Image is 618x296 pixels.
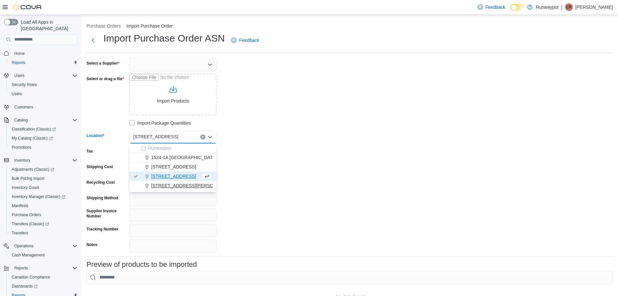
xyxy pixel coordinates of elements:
span: Catalog [14,117,28,123]
label: Tracking Number [86,227,118,232]
h1: Import Purchase Order ASN [103,32,225,45]
a: Security Roles [9,81,39,89]
label: Location [86,133,104,138]
a: Transfers (Classic) [7,219,80,228]
button: Inventory [1,156,80,165]
button: Operations [12,242,36,250]
span: Users [9,90,77,98]
span: Inventory Manager (Classic) [12,194,65,199]
button: Clear input [200,134,205,140]
a: Dashboards [7,282,80,291]
a: Customers [12,103,36,111]
button: Runwaypot [129,143,217,153]
span: Reports [14,265,28,271]
span: Manifests [12,203,28,208]
span: Transfers [12,230,28,236]
a: Home [12,50,27,57]
span: Promotions [9,143,77,151]
button: [STREET_ADDRESS] [129,162,217,172]
span: Security Roles [9,81,77,89]
span: Inventory Count [9,184,77,191]
button: [STREET_ADDRESS] [129,172,217,181]
a: Reports [9,59,28,67]
button: Users [12,72,27,80]
span: Inventory [14,158,30,163]
button: Operations [1,241,80,251]
input: Dark Mode [510,4,524,11]
span: My Catalog (Classic) [9,134,77,142]
span: Operations [14,243,33,249]
span: Transfers [9,229,77,237]
span: Cash Management [9,251,77,259]
input: This is a search bar. As you type, the results lower in the page will automatically filter. [86,271,613,284]
button: Import Purchase Order [126,23,173,29]
button: Close list of options [207,134,213,140]
span: Canadian Compliance [9,273,77,281]
button: Promotions [7,143,80,152]
span: Users [12,91,22,96]
p: [PERSON_NAME] [575,3,613,11]
span: Inventory [12,156,77,164]
a: Classification (Classic) [9,125,59,133]
button: Security Roles [7,80,80,89]
a: My Catalog (Classic) [7,134,80,143]
span: Reports [9,59,77,67]
button: Reports [12,264,31,272]
input: Use aria labels when no actual label is in use [129,74,217,115]
a: Inventory Count [9,184,42,191]
button: Open list of options [207,62,213,67]
span: Inventory Manager (Classic) [9,193,77,201]
p: | [561,3,562,11]
span: [STREET_ADDRESS][PERSON_NAME] [151,182,234,189]
label: Select a Supplier [86,61,119,66]
button: Inventory Count [7,183,80,192]
a: Manifests [9,202,31,210]
span: Reports [12,60,25,65]
a: Feedback [229,34,261,47]
span: Transfers (Classic) [12,221,49,227]
a: Inventory Manager (Classic) [9,193,68,201]
span: Reports [12,264,77,272]
span: Bulk Pricing Import [12,176,45,181]
button: Customers [1,102,80,112]
span: Promotions [12,145,32,150]
span: Feedback [239,37,259,43]
a: Purchase Orders [9,211,44,219]
a: Promotions [9,143,34,151]
label: Import Package Quantities [129,119,191,127]
span: Runwaypot [148,145,171,151]
button: Catalog [12,116,30,124]
button: [STREET_ADDRESS][PERSON_NAME] [129,181,217,191]
span: Customers [12,103,77,111]
span: Bulk Pricing Import [9,175,77,182]
span: Manifests [9,202,77,210]
a: Classification (Classic) [7,125,80,134]
span: Home [12,49,77,57]
button: Purchase Orders [86,23,121,29]
span: Purchase Orders [9,211,77,219]
span: Security Roles [12,82,37,87]
button: Users [7,89,80,98]
img: Cova [13,4,42,10]
button: Canadian Compliance [7,273,80,282]
button: Home [1,49,80,58]
button: Reports [1,264,80,273]
div: Cody Ray [565,3,573,11]
span: Users [14,73,24,78]
span: Classification (Classic) [12,127,56,132]
span: Customers [14,105,33,110]
label: Select or drag a file [86,76,124,81]
span: Load All Apps in [GEOGRAPHIC_DATA] [18,19,77,32]
span: Feedback [485,4,505,10]
label: Recycling Cost [86,180,115,185]
a: My Catalog (Classic) [9,134,55,142]
span: [STREET_ADDRESS] [151,164,196,170]
label: Supplier Invoice Number [86,208,127,219]
span: Adjustments (Classic) [9,166,77,173]
span: Inventory Count [12,185,39,190]
div: Choose from the following options [129,143,217,191]
span: Adjustments (Classic) [12,167,54,172]
span: Cash Management [12,253,45,258]
button: Reports [7,58,80,67]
